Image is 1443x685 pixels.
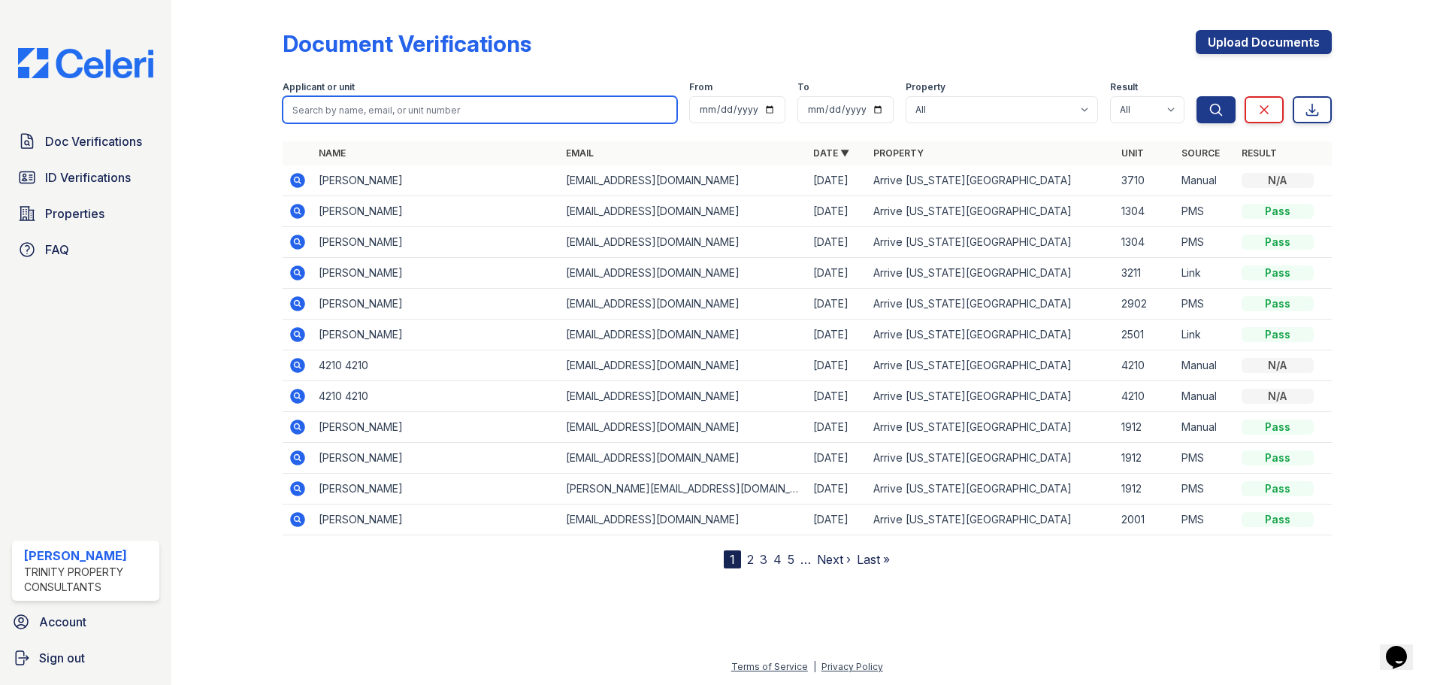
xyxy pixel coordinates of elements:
a: Properties [12,199,159,229]
td: [DATE] [807,350,867,381]
td: [EMAIL_ADDRESS][DOMAIN_NAME] [560,289,807,320]
a: Result [1242,147,1277,159]
td: 1304 [1115,227,1175,258]
div: [PERSON_NAME] [24,547,153,565]
a: Unit [1121,147,1144,159]
img: CE_Logo_Blue-a8612792a0a2168367f1c8372b55b34899dd931a85d93a1a3d3e32e68fde9ad4.png [6,48,165,78]
span: ID Verifications [45,168,131,186]
td: 4210 4210 [313,350,560,381]
td: [PERSON_NAME] [313,443,560,474]
div: Pass [1242,235,1314,250]
td: [EMAIL_ADDRESS][DOMAIN_NAME] [560,227,807,258]
div: N/A [1242,389,1314,404]
a: 2 [747,552,754,567]
td: Arrive [US_STATE][GEOGRAPHIC_DATA] [867,505,1115,535]
div: N/A [1242,358,1314,373]
td: [EMAIL_ADDRESS][DOMAIN_NAME] [560,320,807,350]
div: Pass [1242,450,1314,465]
div: Pass [1242,420,1314,435]
td: 3710 [1115,165,1175,196]
div: Document Verifications [283,30,531,57]
label: From [689,81,712,93]
td: Arrive [US_STATE][GEOGRAPHIC_DATA] [867,474,1115,505]
td: Arrive [US_STATE][GEOGRAPHIC_DATA] [867,350,1115,381]
a: Doc Verifications [12,126,159,156]
a: Account [6,607,165,637]
td: [DATE] [807,165,867,196]
td: PMS [1175,443,1236,474]
td: [EMAIL_ADDRESS][DOMAIN_NAME] [560,443,807,474]
td: Manual [1175,381,1236,412]
td: [EMAIL_ADDRESS][DOMAIN_NAME] [560,412,807,443]
label: Applicant or unit [283,81,355,93]
a: Privacy Policy [821,661,883,672]
div: Trinity Property Consultants [24,565,153,595]
td: PMS [1175,227,1236,258]
a: Date ▼ [813,147,849,159]
a: Email [566,147,594,159]
td: [PERSON_NAME] [313,196,560,227]
td: Link [1175,320,1236,350]
td: Arrive [US_STATE][GEOGRAPHIC_DATA] [867,196,1115,227]
iframe: chat widget [1380,625,1428,670]
a: Source [1181,147,1220,159]
td: 1304 [1115,196,1175,227]
div: N/A [1242,173,1314,188]
td: PMS [1175,474,1236,505]
td: [PERSON_NAME] [313,412,560,443]
td: Link [1175,258,1236,289]
div: Pass [1242,327,1314,342]
button: Sign out [6,643,165,673]
td: [DATE] [807,258,867,289]
label: To [797,81,809,93]
td: PMS [1175,289,1236,320]
div: Pass [1242,204,1314,219]
td: Arrive [US_STATE][GEOGRAPHIC_DATA] [867,227,1115,258]
td: [PERSON_NAME] [313,258,560,289]
td: 4210 [1115,381,1175,412]
td: PMS [1175,196,1236,227]
td: PMS [1175,505,1236,535]
div: 1 [724,550,741,568]
td: 4210 4210 [313,381,560,412]
a: Terms of Service [731,661,808,672]
td: Arrive [US_STATE][GEOGRAPHIC_DATA] [867,320,1115,350]
td: Manual [1175,412,1236,443]
span: FAQ [45,241,69,259]
span: Sign out [39,649,85,667]
a: 4 [773,552,782,567]
span: Properties [45,205,104,223]
td: 2001 [1115,505,1175,535]
span: Doc Verifications [45,132,142,150]
div: Pass [1242,265,1314,280]
td: [DATE] [807,381,867,412]
td: [DATE] [807,412,867,443]
div: Pass [1242,481,1314,496]
td: Manual [1175,165,1236,196]
td: Arrive [US_STATE][GEOGRAPHIC_DATA] [867,289,1115,320]
td: [EMAIL_ADDRESS][DOMAIN_NAME] [560,350,807,381]
td: Arrive [US_STATE][GEOGRAPHIC_DATA] [867,412,1115,443]
td: [PERSON_NAME] [313,320,560,350]
td: Manual [1175,350,1236,381]
td: Arrive [US_STATE][GEOGRAPHIC_DATA] [867,258,1115,289]
a: 5 [788,552,794,567]
td: [DATE] [807,320,867,350]
label: Property [906,81,945,93]
td: 2902 [1115,289,1175,320]
a: FAQ [12,235,159,265]
a: Property [873,147,924,159]
td: 4210 [1115,350,1175,381]
div: Pass [1242,512,1314,527]
div: | [813,661,816,672]
td: [EMAIL_ADDRESS][DOMAIN_NAME] [560,505,807,535]
span: Account [39,613,86,631]
td: [EMAIL_ADDRESS][DOMAIN_NAME] [560,258,807,289]
a: Last » [857,552,890,567]
a: 3 [760,552,767,567]
span: … [800,550,811,568]
td: Arrive [US_STATE][GEOGRAPHIC_DATA] [867,165,1115,196]
a: Upload Documents [1196,30,1332,54]
td: [PERSON_NAME] [313,165,560,196]
label: Result [1110,81,1138,93]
